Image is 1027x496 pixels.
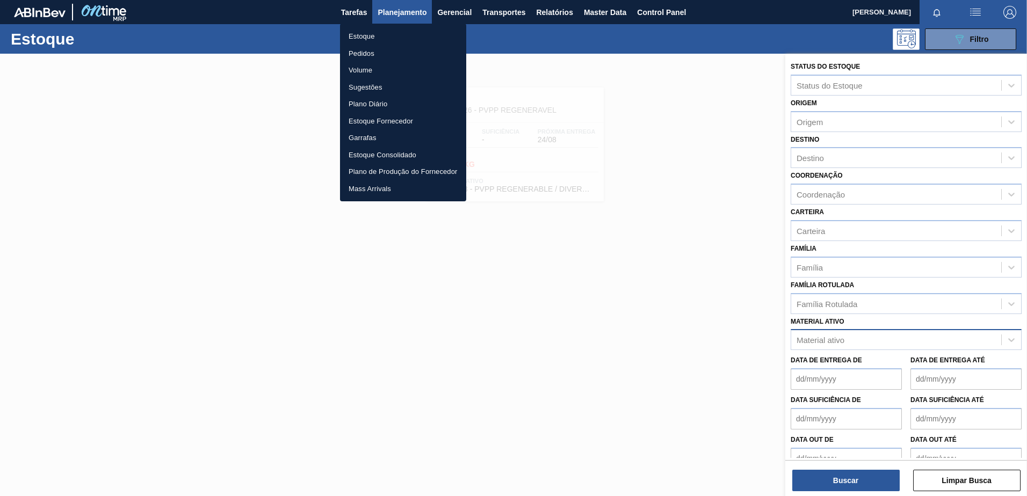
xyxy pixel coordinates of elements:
[340,180,466,198] a: Mass Arrivals
[340,28,466,45] a: Estoque
[340,79,466,96] a: Sugestões
[340,96,466,113] a: Plano Diário
[340,163,466,180] a: Plano de Produção do Fornecedor
[340,129,466,147] a: Garrafas
[340,45,466,62] a: Pedidos
[340,113,466,130] a: Estoque Fornecedor
[340,62,466,79] a: Volume
[340,147,466,164] a: Estoque Consolidado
